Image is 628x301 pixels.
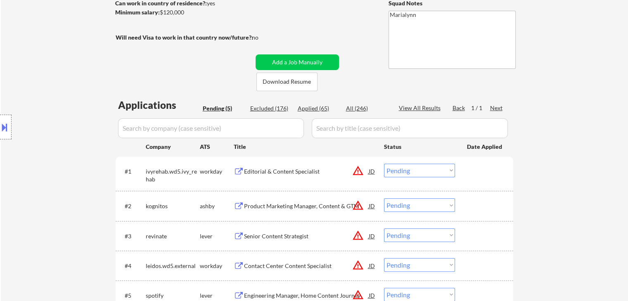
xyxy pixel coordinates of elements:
[244,292,369,300] div: Engineering Manager, Home Content Journey
[250,104,291,113] div: Excluded (176)
[352,200,364,211] button: warning_amber
[352,259,364,271] button: warning_amber
[368,228,376,243] div: JD
[146,202,200,210] div: kognitos
[200,167,234,176] div: workday
[118,100,200,110] div: Applications
[256,73,318,91] button: Download Resume
[298,104,339,113] div: Applied (65)
[352,289,364,301] button: warning_amber
[252,33,275,42] div: no
[203,104,244,113] div: Pending (5)
[125,202,139,210] div: #2
[200,143,234,151] div: ATS
[146,232,200,240] div: revinate
[352,165,364,176] button: warning_amber
[125,232,139,240] div: #3
[244,232,369,240] div: Senior Content Strategist
[312,118,508,138] input: Search by title (case sensitive)
[125,292,139,300] div: #5
[200,202,234,210] div: ashby
[146,167,200,183] div: ivyrehab.wd5.ivy_rehab
[368,164,376,179] div: JD
[234,143,376,151] div: Title
[115,9,160,16] strong: Minimum salary:
[115,8,253,16] div: $120,000
[352,230,364,241] button: warning_amber
[490,104,503,112] div: Next
[244,262,369,270] div: Contact Center Content Specialist
[471,104,490,112] div: 1 / 1
[368,198,376,213] div: JD
[467,143,503,151] div: Date Applied
[146,143,200,151] div: Company
[125,262,139,270] div: #4
[368,258,376,273] div: JD
[346,104,387,113] div: All (246)
[453,104,466,112] div: Back
[384,139,455,154] div: Status
[200,292,234,300] div: lever
[200,232,234,240] div: lever
[399,104,443,112] div: View All Results
[146,292,200,300] div: spotify
[244,202,369,210] div: Product Marketing Manager, Content & GTM
[256,54,339,70] button: Add a Job Manually
[244,167,369,176] div: Editorial & Content Specialist
[118,118,304,138] input: Search by company (case sensitive)
[200,262,234,270] div: workday
[146,262,200,270] div: leidos.wd5.external
[116,34,253,41] strong: Will need Visa to work in that country now/future?:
